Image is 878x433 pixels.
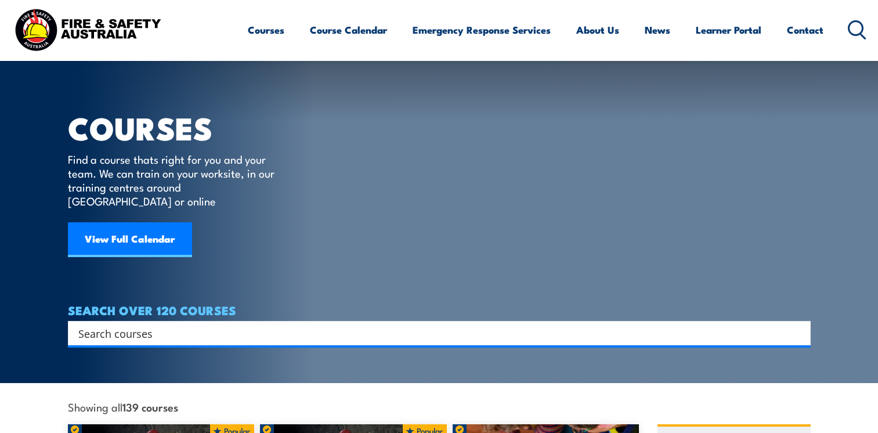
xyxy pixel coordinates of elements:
[790,325,807,341] button: Search magnifier button
[78,324,785,342] input: Search input
[645,15,670,45] a: News
[122,399,178,414] strong: 139 courses
[310,15,387,45] a: Course Calendar
[81,325,787,341] form: Search form
[68,222,192,257] a: View Full Calendar
[576,15,619,45] a: About Us
[68,304,811,316] h4: SEARCH OVER 120 COURSES
[248,15,284,45] a: Courses
[787,15,823,45] a: Contact
[413,15,551,45] a: Emergency Response Services
[696,15,761,45] a: Learner Portal
[68,152,280,208] p: Find a course thats right for you and your team. We can train on your worksite, in our training c...
[68,400,178,413] span: Showing all
[68,114,291,141] h1: COURSES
